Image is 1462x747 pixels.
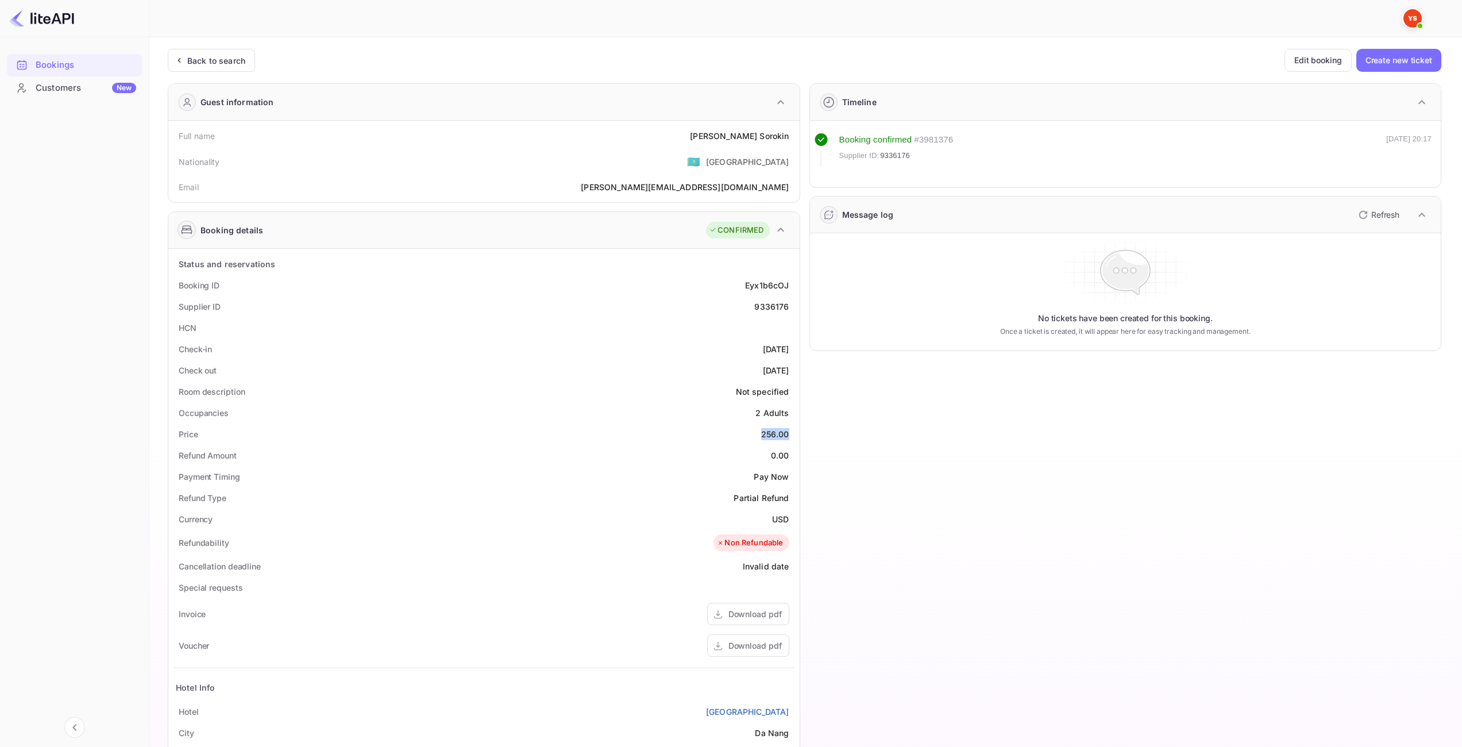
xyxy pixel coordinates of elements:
a: CustomersNew [7,77,142,98]
div: CustomersNew [7,77,142,99]
div: [DATE] [763,364,789,376]
div: [DATE] 20:17 [1386,133,1432,167]
div: CONFIRMED [709,225,763,236]
div: [PERSON_NAME][EMAIL_ADDRESS][DOMAIN_NAME] [581,181,789,193]
div: Booking ID [179,279,219,291]
div: Refund Amount [179,449,237,461]
div: 0.00 [771,449,789,461]
button: Create new ticket [1356,49,1441,72]
img: Yandex Support [1403,9,1422,28]
div: Check out [179,364,217,376]
ya-tr-span: Customers [36,82,81,95]
div: Message log [842,209,894,221]
div: Download pdf [728,608,782,620]
div: Currency [179,513,213,525]
div: Special requests [179,582,242,594]
p: No tickets have been created for this booking. [1038,313,1213,324]
div: Booking confirmed [839,133,912,147]
div: Payment Timing [179,471,240,483]
div: Timeline [842,96,877,108]
ya-tr-span: Back to search [187,56,245,66]
div: Occupancies [179,407,229,419]
div: Price [179,428,198,440]
div: [DATE] [763,343,789,355]
div: Cancellation deadline [179,560,261,572]
button: Refresh [1352,206,1404,224]
div: Refund Type [179,492,226,504]
div: Non Refundable [716,537,783,549]
div: 9336176 [754,301,789,313]
div: City [179,727,194,739]
a: [GEOGRAPHIC_DATA] [706,706,789,718]
span: Supplier ID: [839,150,879,161]
a: Bookings [7,54,142,75]
p: Once a ticket is created, it will appear here for easy tracking and management. [954,326,1296,337]
div: Email [179,181,199,193]
button: Collapse navigation [64,717,85,738]
div: [GEOGRAPHIC_DATA] [706,156,789,168]
div: HCN [179,322,196,334]
div: Not specified [736,386,789,398]
p: Refresh [1371,209,1399,221]
div: Booking details [200,224,263,236]
div: Hotel [179,706,199,718]
div: Partial Refund [734,492,789,504]
div: [PERSON_NAME] Sorokin [690,130,789,142]
div: # 3981376 [914,133,953,147]
span: 9336176 [880,150,910,161]
div: Refundability [179,537,229,549]
div: Eyx1b6cOJ [745,279,789,291]
div: 256.00 [761,428,789,440]
div: Invalid date [743,560,789,572]
div: Da Nang [755,727,789,739]
div: Invoice [179,608,206,620]
ya-tr-span: Edit booking [1294,53,1342,67]
div: Nationality [179,156,220,168]
ya-tr-span: New [117,83,132,92]
img: LiteAPI logo [9,9,74,28]
div: Status and reservations [179,258,275,270]
span: United States [687,151,700,172]
ya-tr-span: Create new ticket [1365,53,1432,67]
div: Voucher [179,640,209,652]
div: Supplier ID [179,301,221,313]
div: Hotel Info [176,681,215,694]
div: Bookings [7,54,142,76]
div: 2 Adults [755,407,789,419]
div: Pay Now [754,471,789,483]
div: Full name [179,130,215,142]
ya-tr-span: Bookings [36,59,74,72]
div: Download pdf [728,640,782,652]
button: Edit booking [1284,49,1352,72]
div: Guest information [200,96,274,108]
div: Check-in [179,343,212,355]
div: Room description [179,386,245,398]
div: USD [772,513,789,525]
